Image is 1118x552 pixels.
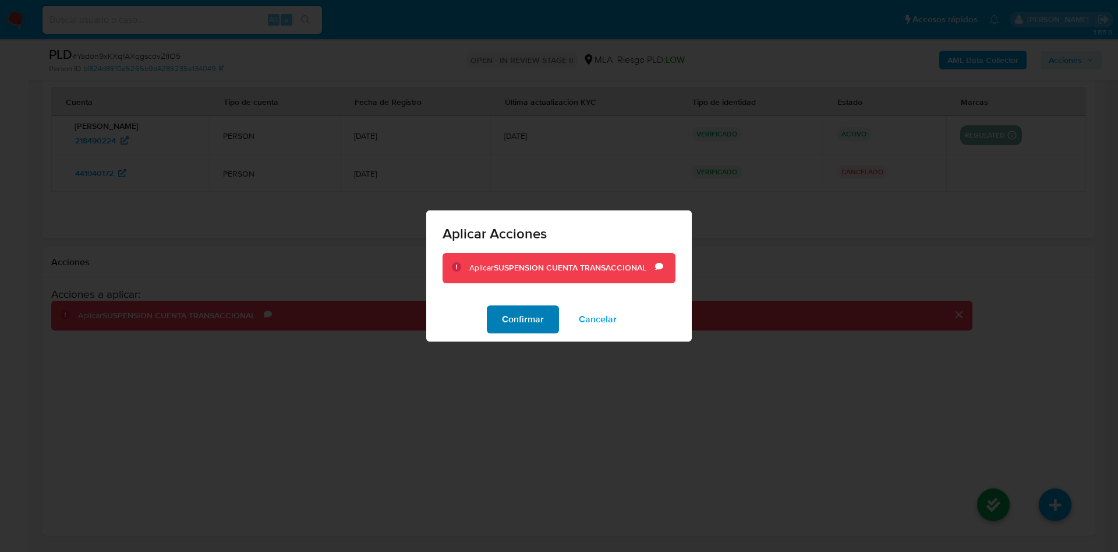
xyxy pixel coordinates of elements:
[579,307,617,332] span: Cancelar
[564,305,632,333] button: Cancelar
[502,307,544,332] span: Confirmar
[487,305,559,333] button: Confirmar
[443,227,675,241] span: Aplicar Acciones
[494,262,646,273] b: SUSPENSION CUENTA TRANSACCIONAL
[469,262,655,274] div: Aplicar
